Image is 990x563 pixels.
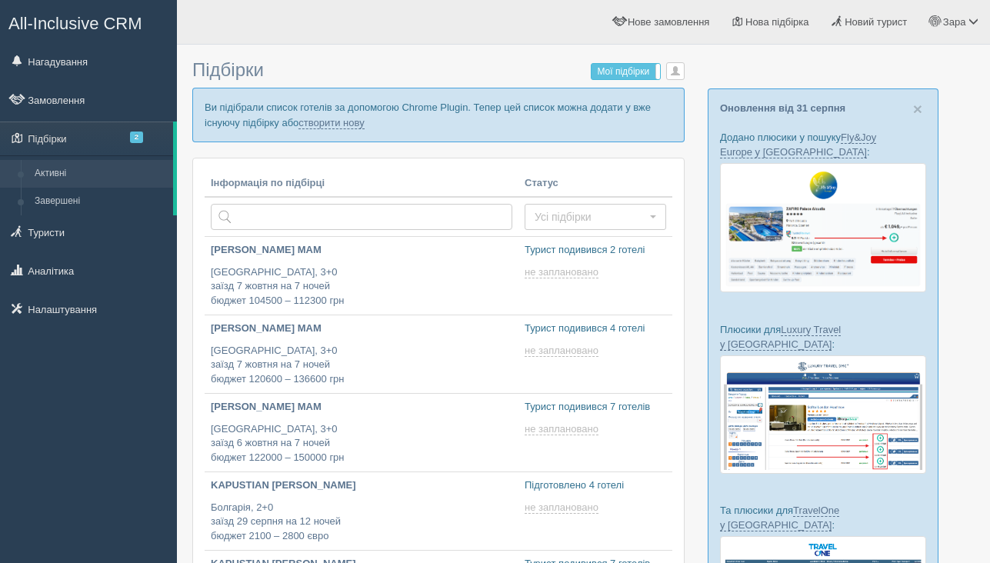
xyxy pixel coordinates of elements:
[525,345,598,357] span: не заплановано
[211,400,512,415] p: [PERSON_NAME] MAM
[211,204,512,230] input: Пошук за країною або туристом
[525,345,602,357] a: не заплановано
[518,170,672,198] th: Статус
[525,501,602,514] a: не заплановано
[525,501,598,514] span: не заплановано
[525,423,602,435] a: не заплановано
[628,16,709,28] span: Нове замовлення
[211,422,512,465] p: [GEOGRAPHIC_DATA], 3+0 заїзд 6 жовтня на 7 ночей бюджет 122000 – 150000 грн
[28,188,173,215] a: Завершені
[211,344,512,387] p: [GEOGRAPHIC_DATA], 3+0 заїзд 7 жовтня на 7 ночей бюджет 120600 – 136600 грн
[913,100,922,118] span: ×
[720,355,926,474] img: luxury-travel-%D0%BF%D0%BE%D0%B4%D0%B1%D0%BE%D1%80%D0%BA%D0%B0-%D1%81%D1%80%D0%BC-%D0%B4%D0%BB%D1...
[298,117,364,129] a: створити нову
[205,237,518,315] a: [PERSON_NAME] MAM [GEOGRAPHIC_DATA], 3+0заїзд 7 жовтня на 7 ночейбюджет 104500 – 112300 грн
[28,160,173,188] a: Активні
[525,266,598,278] span: не заплановано
[943,16,966,28] span: Зара
[205,315,518,393] a: [PERSON_NAME] MAM [GEOGRAPHIC_DATA], 3+0заїзд 7 жовтня на 7 ночейбюджет 120600 – 136600 грн
[720,130,926,159] p: Додано плюсики у пошуку :
[745,16,809,28] span: Нова підбірка
[525,478,666,493] p: Підготовлено 4 готелі
[205,170,518,198] th: Інформація по підбірці
[211,321,512,336] p: [PERSON_NAME] MAM
[913,101,922,117] button: Close
[525,321,666,336] p: Турист подивився 4 готелі
[592,64,660,79] label: Мої підбірки
[525,423,598,435] span: не заплановано
[845,16,907,28] span: Новий турист
[211,243,512,258] p: [PERSON_NAME] MAM
[720,503,926,532] p: Та плюсики для :
[8,14,142,33] span: All-Inclusive CRM
[1,1,176,43] a: All-Inclusive CRM
[720,102,845,114] a: Оновлення від 31 серпня
[525,243,666,258] p: Турист подивився 2 готелі
[525,204,666,230] button: Усі підбірки
[192,88,685,142] p: Ви підібрали список готелів за допомогою Chrome Plugin. Тепер цей список можна додати у вже існую...
[525,400,666,415] p: Турист подивився 7 готелів
[205,394,518,471] a: [PERSON_NAME] MAM [GEOGRAPHIC_DATA], 3+0заїзд 6 жовтня на 7 ночейбюджет 122000 – 150000 грн
[205,472,518,550] a: KAPUSTIAN [PERSON_NAME] Болгарія, 2+0заїзд 29 серпня на 12 ночейбюджет 2100 – 2800 євро
[192,59,264,80] span: Підбірки
[211,265,512,308] p: [GEOGRAPHIC_DATA], 3+0 заїзд 7 жовтня на 7 ночей бюджет 104500 – 112300 грн
[720,163,926,292] img: fly-joy-de-proposal-crm-for-travel-agency.png
[720,324,841,351] a: Luxury Travel у [GEOGRAPHIC_DATA]
[535,209,646,225] span: Усі підбірки
[525,266,602,278] a: не заплановано
[720,322,926,351] p: Плюсики для :
[211,501,512,544] p: Болгарія, 2+0 заїзд 29 серпня на 12 ночей бюджет 2100 – 2800 євро
[130,132,143,143] span: 2
[211,478,512,493] p: KAPUSTIAN [PERSON_NAME]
